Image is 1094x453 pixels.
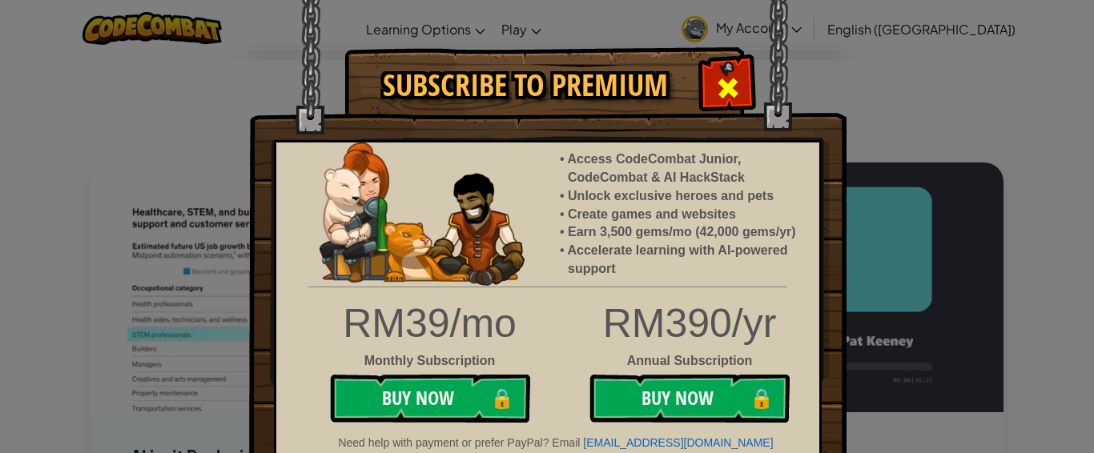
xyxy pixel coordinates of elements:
[264,352,831,371] div: Annual Subscription
[589,375,790,423] button: Buy Now🔒
[324,352,536,371] div: Monthly Subscription
[330,375,530,423] button: Buy Now🔒
[320,142,525,286] img: anya-and-nando-pet.webp
[568,223,803,242] li: Earn 3,500 gems/mo (42,000 gems/yr)
[338,436,580,449] span: Need help with payment or prefer PayPal? Email
[264,295,831,352] div: RM390/yr
[568,150,803,187] li: Access CodeCombat Junior, CodeCombat & AI HackStack
[361,69,690,102] h1: Subscribe to Premium
[568,242,803,279] li: Accelerate learning with AI-powered support
[583,436,773,449] a: [EMAIL_ADDRESS][DOMAIN_NAME]
[568,206,803,224] li: Create games and websites
[568,187,803,206] li: Unlock exclusive heroes and pets
[324,295,536,352] div: RM39/mo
